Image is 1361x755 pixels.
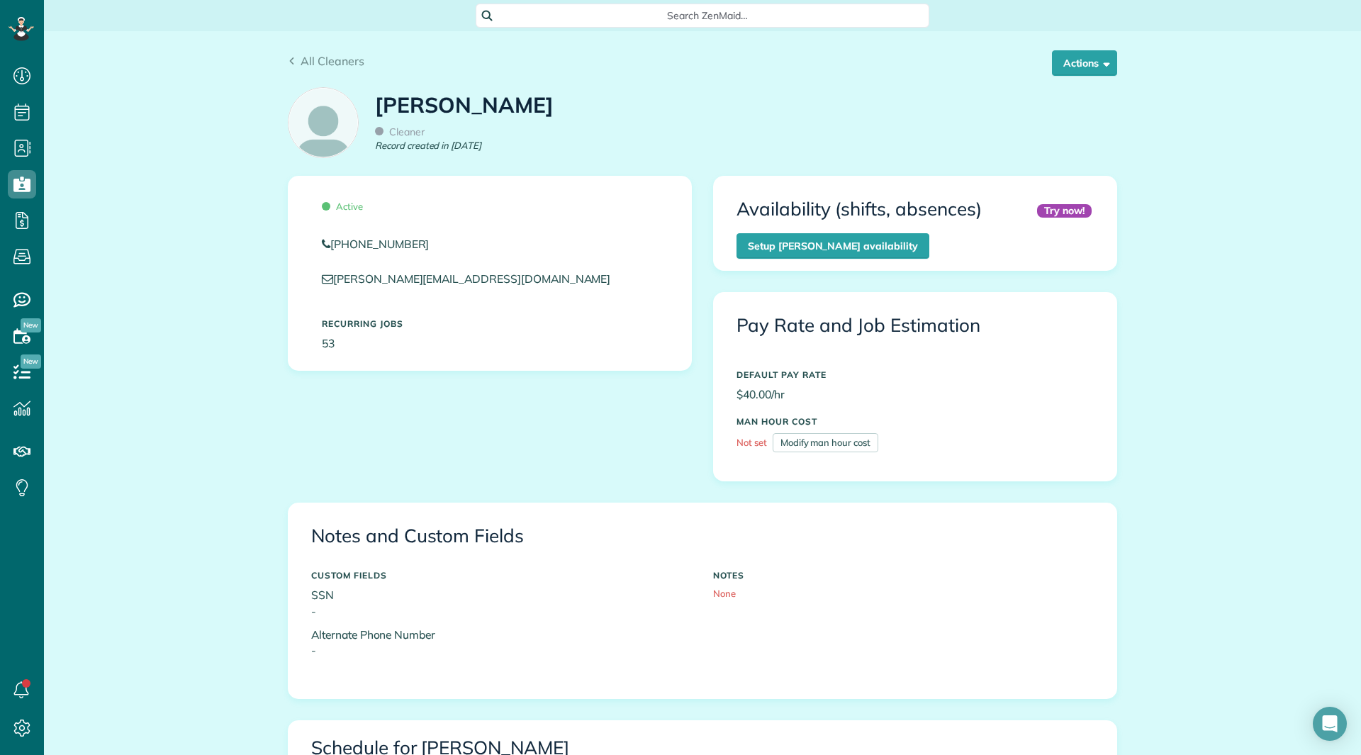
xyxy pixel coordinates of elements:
a: Setup [PERSON_NAME] availability [736,233,929,259]
span: New [21,354,41,369]
button: Actions [1052,50,1117,76]
span: Active [322,201,363,212]
span: Not set [736,437,767,448]
h3: Notes and Custom Fields [311,526,1094,547]
a: Modify man hour cost [773,433,878,452]
img: employee_icon-c2f8239691d896a72cdd9dc41cfb7b06f9d69bdd837a2ad469be8ff06ab05b5f.png [289,88,358,157]
a: [PHONE_NUMBER] [322,236,658,252]
span: New [21,318,41,332]
h1: [PERSON_NAME] [375,94,554,117]
a: All Cleaners [288,52,364,69]
h5: DEFAULT PAY RATE [736,370,1094,379]
p: $40.00/hr [736,386,1094,403]
span: All Cleaners [301,54,364,68]
p: 53 [322,335,658,352]
h5: CUSTOM FIELDS [311,571,692,580]
p: Alternate Phone Number - [311,627,692,659]
p: SSN - [311,587,692,620]
span: None [713,588,736,599]
a: [PERSON_NAME][EMAIL_ADDRESS][DOMAIN_NAME] [322,272,624,286]
em: Record created in [DATE] [375,139,481,152]
h5: MAN HOUR COST [736,417,1094,426]
div: Try now! [1037,204,1092,218]
span: Cleaner [375,125,425,138]
h3: Availability (shifts, absences) [736,199,982,220]
h5: NOTES [713,571,1094,580]
h5: Recurring Jobs [322,319,658,328]
div: Open Intercom Messenger [1313,707,1347,741]
h3: Pay Rate and Job Estimation [736,315,1094,336]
